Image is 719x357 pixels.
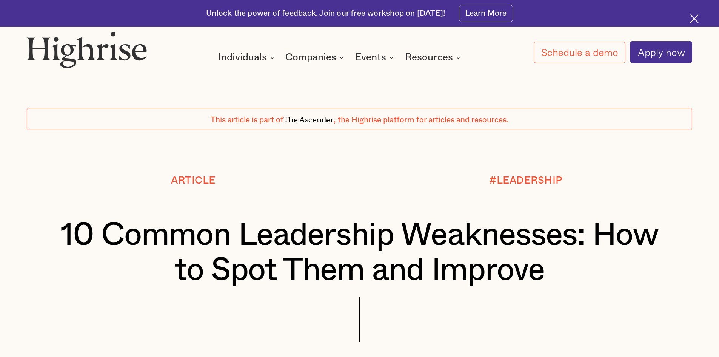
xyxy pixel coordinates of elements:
[285,53,336,62] div: Companies
[355,53,386,62] div: Events
[171,175,216,186] div: Article
[218,53,267,62] div: Individuals
[211,116,283,124] span: This article is part of
[405,53,453,62] div: Resources
[405,53,463,62] div: Resources
[27,31,147,68] img: Highrise logo
[55,218,665,288] h1: 10 Common Leadership Weaknesses: How to Spot Them and Improve
[218,53,277,62] div: Individuals
[534,42,626,63] a: Schedule a demo
[283,113,334,122] span: The Ascender
[285,53,346,62] div: Companies
[459,5,513,22] a: Learn More
[630,41,692,63] a: Apply now
[206,8,445,19] div: Unlock the power of feedback. Join our free workshop on [DATE]!
[690,14,699,23] img: Cross icon
[355,53,396,62] div: Events
[334,116,508,124] span: , the Highrise platform for articles and resources.
[489,175,562,186] div: #LEADERSHIP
